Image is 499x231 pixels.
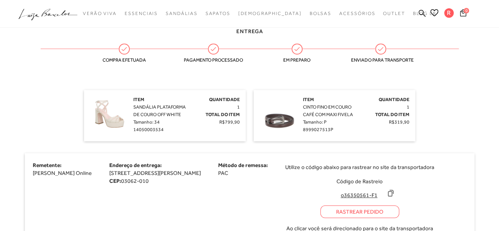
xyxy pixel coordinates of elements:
span: Bolsas [309,11,331,16]
span: Método de remessa: [218,162,268,168]
button: 0 [458,9,469,19]
span: 1 [407,104,409,110]
strong: CEP: [109,178,121,184]
span: SANDÁLIA PLATAFORMA DE COURO OFF WHITE [133,104,186,117]
span: Código de Rastreio [336,178,383,184]
span: Utilize o código abaixo para rastrear no site da transportadora [285,163,434,171]
img: CINTO FINO EM COURO CAFÉ COM MAXI FIVELA [260,96,299,135]
img: SANDÁLIA PLATAFORMA DE COURO OFF WHITE [90,96,129,135]
span: Quantidade [209,97,240,102]
span: Item [133,97,144,102]
a: Rastrear Pedido [320,205,399,218]
span: Enviado para transporte [351,57,410,63]
span: Sandálias [166,11,197,16]
span: Endereço de entrega: [109,162,162,168]
span: BLOG LB [413,11,436,16]
span: Em preparo [267,57,327,63]
span: Remetente: [33,162,62,168]
a: categoryNavScreenReaderText [83,6,117,21]
span: Quantidade [379,97,409,102]
span: Verão Viva [83,11,117,16]
span: R$799,90 [219,119,240,125]
span: Tamanho: P [303,119,327,125]
span: 03062-010 [121,178,149,184]
span: Item [303,97,314,102]
span: Total do Item [206,112,240,117]
span: 14050003534 [133,127,164,132]
span: Essenciais [125,11,158,16]
span: Sapatos [205,11,230,16]
a: noSubCategoriesText [238,6,302,21]
span: [DEMOGRAPHIC_DATA] [238,11,302,16]
span: CINTO FINO EM COURO CAFÉ COM MAXI FIVELA [303,104,353,117]
span: Compra efetuada [95,57,154,63]
a: categoryNavScreenReaderText [383,6,405,21]
button: R [441,8,458,20]
span: 0 [463,8,469,13]
span: R$319,90 [389,119,409,125]
span: Acessórios [339,11,375,16]
span: Pagamento processado [184,57,243,63]
a: categoryNavScreenReaderText [309,6,331,21]
span: [STREET_ADDRESS][PERSON_NAME] [109,170,201,176]
span: Total do Item [375,112,409,117]
span: Outlet [383,11,405,16]
span: Tamanho: 34 [133,119,160,125]
a: categoryNavScreenReaderText [339,6,375,21]
a: categoryNavScreenReaderText [166,6,197,21]
span: 8999027513P [303,127,333,132]
a: BLOG LB [413,6,436,21]
span: 1 [237,104,240,110]
span: Entrega [236,28,263,34]
span: R [444,8,454,18]
span: PAC [218,170,228,176]
a: categoryNavScreenReaderText [125,6,158,21]
span: [PERSON_NAME] Online [33,170,92,176]
a: categoryNavScreenReaderText [205,6,230,21]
